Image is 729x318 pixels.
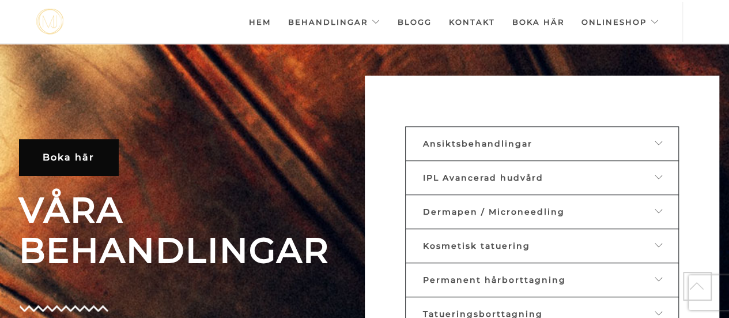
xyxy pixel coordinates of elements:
[36,9,63,35] img: mjstudio
[405,160,679,195] a: IPL Avancerad hudvård
[423,139,532,149] span: Ansiktsbehandlingar
[449,2,495,42] a: Kontakt
[249,2,271,42] a: Hem
[405,263,679,297] a: Permanent hårborttagning
[19,139,118,175] a: Boka här
[398,2,432,42] a: Blogg
[512,2,564,42] a: Boka här
[581,2,659,42] a: Onlineshop
[423,207,565,217] span: Dermapen / Microneedling
[288,2,380,42] a: Behandlingar
[405,126,679,161] a: Ansiktsbehandlingar
[19,305,108,312] img: Group-4-copy-8
[405,229,679,263] a: Kosmetisk tatuering
[19,230,356,271] span: BEHANDLINGAR
[36,9,63,35] a: mjstudio mjstudio mjstudio
[43,152,95,163] span: Boka här
[423,173,543,183] span: IPL Avancerad hudvård
[423,275,566,285] span: Permanent hårborttagning
[423,241,530,251] span: Kosmetisk tatuering
[405,194,679,229] a: Dermapen / Microneedling
[19,190,356,230] span: VÅRA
